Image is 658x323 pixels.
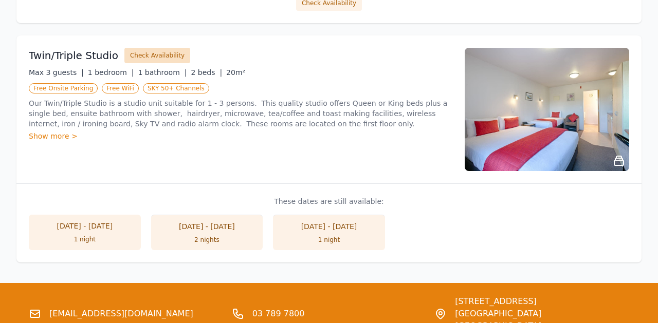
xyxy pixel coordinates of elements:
[88,68,134,77] span: 1 bedroom |
[29,196,629,206] p: These dates are still available:
[49,308,193,320] a: [EMAIL_ADDRESS][DOMAIN_NAME]
[29,98,452,129] p: Our Twin/Triple Studio is a studio unit suitable for 1 - 3 persons. This quality studio offers Qu...
[29,131,452,141] div: Show more >
[102,83,139,93] span: Free WiFi
[455,295,629,308] span: [STREET_ADDRESS]
[29,68,84,77] span: Max 3 guests |
[252,308,305,320] a: 03 789 7800
[283,221,375,232] div: [DATE] - [DATE]
[29,48,118,63] h3: Twin/Triple Studio
[226,68,245,77] span: 20m²
[39,221,131,231] div: [DATE] - [DATE]
[39,235,131,243] div: 1 night
[191,68,222,77] span: 2 beds |
[29,83,98,93] span: Free Onsite Parking
[143,83,209,93] span: SKY 50+ Channels
[124,48,190,63] button: Check Availability
[161,221,253,232] div: [DATE] - [DATE]
[161,236,253,244] div: 2 nights
[283,236,375,244] div: 1 night
[138,68,187,77] span: 1 bathroom |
